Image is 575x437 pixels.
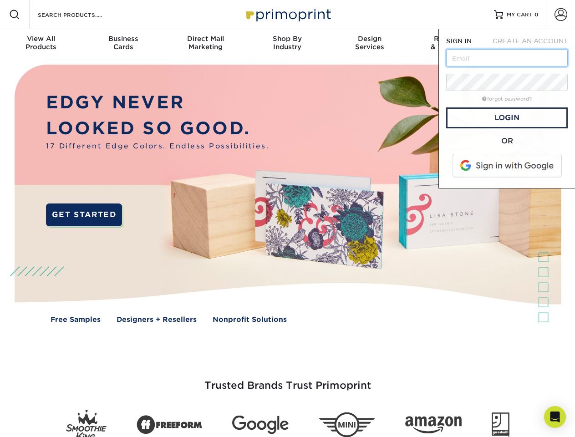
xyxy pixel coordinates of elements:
[242,5,333,24] img: Primoprint
[213,315,287,325] a: Nonprofit Solutions
[493,37,568,45] span: CREATE AN ACCOUNT
[544,406,566,428] div: Open Intercom Messenger
[411,35,493,51] div: & Templates
[46,141,269,152] span: 17 Different Edge Colors. Endless Possibilities.
[164,35,246,43] span: Direct Mail
[329,35,411,51] div: Services
[246,35,328,51] div: Industry
[446,37,472,45] span: SIGN IN
[232,416,289,434] img: Google
[46,90,269,116] p: EDGY NEVER
[82,29,164,58] a: BusinessCards
[329,29,411,58] a: DesignServices
[51,315,101,325] a: Free Samples
[446,107,568,128] a: Login
[117,315,197,325] a: Designers + Resellers
[246,35,328,43] span: Shop By
[329,35,411,43] span: Design
[405,417,462,434] img: Amazon
[446,49,568,66] input: Email
[37,9,126,20] input: SEARCH PRODUCTS.....
[534,11,539,18] span: 0
[21,358,554,402] h3: Trusted Brands Trust Primoprint
[46,203,122,226] a: GET STARTED
[164,29,246,58] a: Direct MailMarketing
[446,136,568,147] div: OR
[411,29,493,58] a: Resources& Templates
[492,412,509,437] img: Goodwill
[411,35,493,43] span: Resources
[164,35,246,51] div: Marketing
[82,35,164,51] div: Cards
[507,11,533,19] span: MY CART
[46,116,269,142] p: LOOKED SO GOOD.
[246,29,328,58] a: Shop ByIndustry
[482,96,532,102] a: forgot password?
[82,35,164,43] span: Business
